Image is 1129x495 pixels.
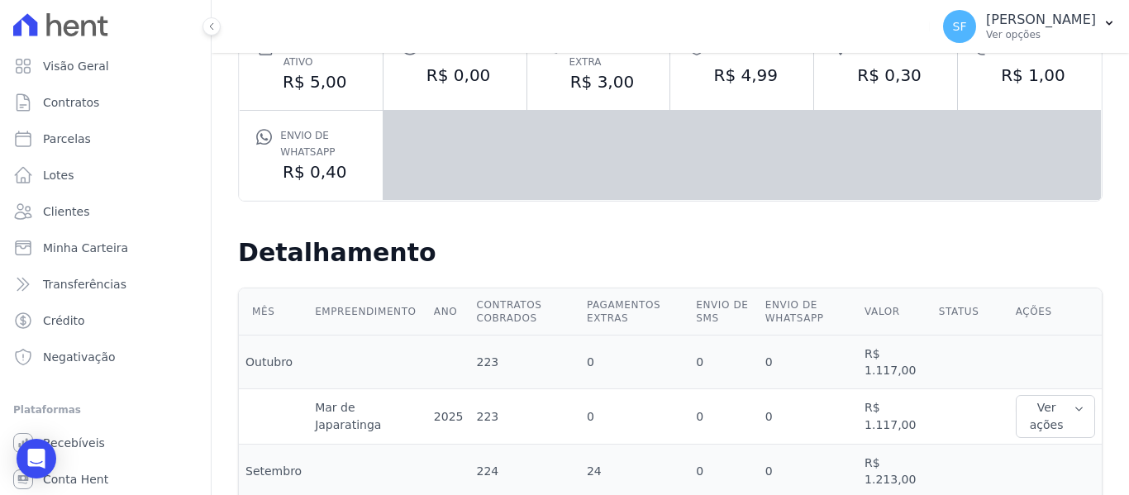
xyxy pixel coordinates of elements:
[932,288,1009,336] th: Status
[974,64,1084,87] dd: R$ 1,00
[7,195,204,228] a: Clientes
[580,288,689,336] th: Pagamentos extras
[7,159,204,192] a: Lotes
[43,94,99,111] span: Contratos
[43,435,105,451] span: Recebíveis
[1009,288,1102,336] th: Ações
[427,288,470,336] th: Ano
[43,312,85,329] span: Crédito
[256,160,366,183] dd: R$ 0,40
[470,288,580,336] th: Contratos cobrados
[544,70,654,93] dd: R$ 3,00
[17,439,56,478] div: Open Intercom Messenger
[689,336,759,389] td: 0
[43,276,126,293] span: Transferências
[831,64,941,87] dd: R$ 0,30
[689,288,759,336] th: Envio de SMS
[580,336,689,389] td: 0
[238,238,1103,268] h2: Detalhamento
[280,127,365,160] span: Envio de Whatsapp
[256,70,366,93] dd: R$ 5,00
[43,349,116,365] span: Negativação
[7,340,204,374] a: Negativação
[43,471,108,488] span: Conta Hent
[7,426,204,459] a: Recebíveis
[7,304,204,337] a: Crédito
[470,389,580,445] td: 223
[1016,395,1095,438] button: Ver ações
[43,58,109,74] span: Visão Geral
[470,336,580,389] td: 223
[858,336,932,389] td: R$ 1.117,00
[759,288,858,336] th: Envio de Whatsapp
[569,37,653,70] span: Liquidação extra
[7,50,204,83] a: Visão Geral
[858,288,932,336] th: Valor
[986,28,1096,41] p: Ver opções
[43,131,91,147] span: Parcelas
[7,86,204,119] a: Contratos
[427,389,470,445] td: 2025
[283,37,366,70] span: Contrato ativo
[308,288,427,336] th: Empreendimento
[930,3,1129,50] button: SF [PERSON_NAME] Ver opções
[400,64,510,87] dd: R$ 0,00
[13,400,198,420] div: Plataformas
[43,240,128,256] span: Minha Carteira
[43,167,74,183] span: Lotes
[689,389,759,445] td: 0
[7,122,204,155] a: Parcelas
[759,389,858,445] td: 0
[43,203,89,220] span: Clientes
[986,12,1096,28] p: [PERSON_NAME]
[858,389,932,445] td: R$ 1.117,00
[7,231,204,264] a: Minha Carteira
[239,336,308,389] td: Outubro
[580,389,689,445] td: 0
[7,268,204,301] a: Transferências
[953,21,967,32] span: SF
[239,288,308,336] th: Mês
[308,389,427,445] td: Mar de Japaratinga
[759,336,858,389] td: 0
[687,64,797,87] dd: R$ 4,99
